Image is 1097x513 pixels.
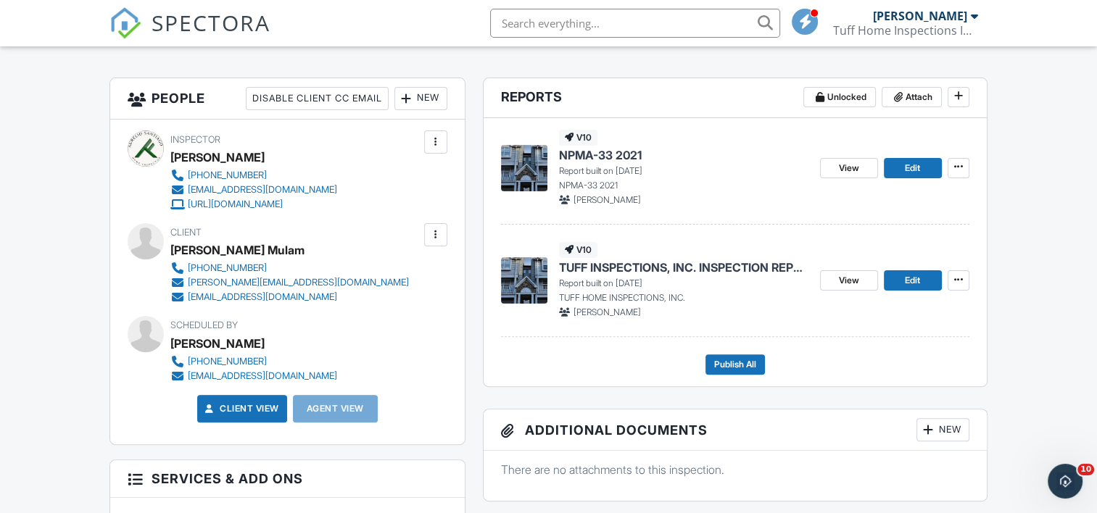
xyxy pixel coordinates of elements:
[109,20,270,50] a: SPECTORA
[170,227,202,238] span: Client
[188,184,337,196] div: [EMAIL_ADDRESS][DOMAIN_NAME]
[110,78,464,120] h3: People
[170,183,337,197] a: [EMAIL_ADDRESS][DOMAIN_NAME]
[170,134,220,145] span: Inspector
[916,418,969,441] div: New
[490,9,780,38] input: Search everything...
[873,9,967,23] div: [PERSON_NAME]
[394,87,447,110] div: New
[170,168,337,183] a: [PHONE_NUMBER]
[246,87,389,110] div: Disable Client CC Email
[188,199,283,210] div: [URL][DOMAIN_NAME]
[202,401,279,416] a: Client View
[109,7,141,39] img: The Best Home Inspection Software - Spectora
[188,262,267,274] div: [PHONE_NUMBER]
[170,261,409,275] a: [PHONE_NUMBER]
[1077,464,1094,475] span: 10
[170,320,238,330] span: Scheduled By
[188,370,337,382] div: [EMAIL_ADDRESS][DOMAIN_NAME]
[170,146,265,168] div: [PERSON_NAME]
[1048,464,1082,499] iframe: Intercom live chat
[170,369,337,383] a: [EMAIL_ADDRESS][DOMAIN_NAME]
[170,239,305,261] div: [PERSON_NAME] Mulam
[152,7,270,38] span: SPECTORA
[188,291,337,303] div: [EMAIL_ADDRESS][DOMAIN_NAME]
[188,170,267,181] div: [PHONE_NUMBER]
[833,23,978,38] div: Tuff Home Inspections Inc.
[170,275,409,290] a: [PERSON_NAME][EMAIL_ADDRESS][DOMAIN_NAME]
[188,277,409,288] div: [PERSON_NAME][EMAIL_ADDRESS][DOMAIN_NAME]
[484,409,987,451] h3: Additional Documents
[170,333,265,354] div: [PERSON_NAME]
[110,460,464,498] h3: Services & Add ons
[170,354,337,369] a: [PHONE_NUMBER]
[501,462,969,477] p: There are no attachments to this inspection.
[170,290,409,304] a: [EMAIL_ADDRESS][DOMAIN_NAME]
[170,197,337,212] a: [URL][DOMAIN_NAME]
[188,356,267,367] div: [PHONE_NUMBER]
